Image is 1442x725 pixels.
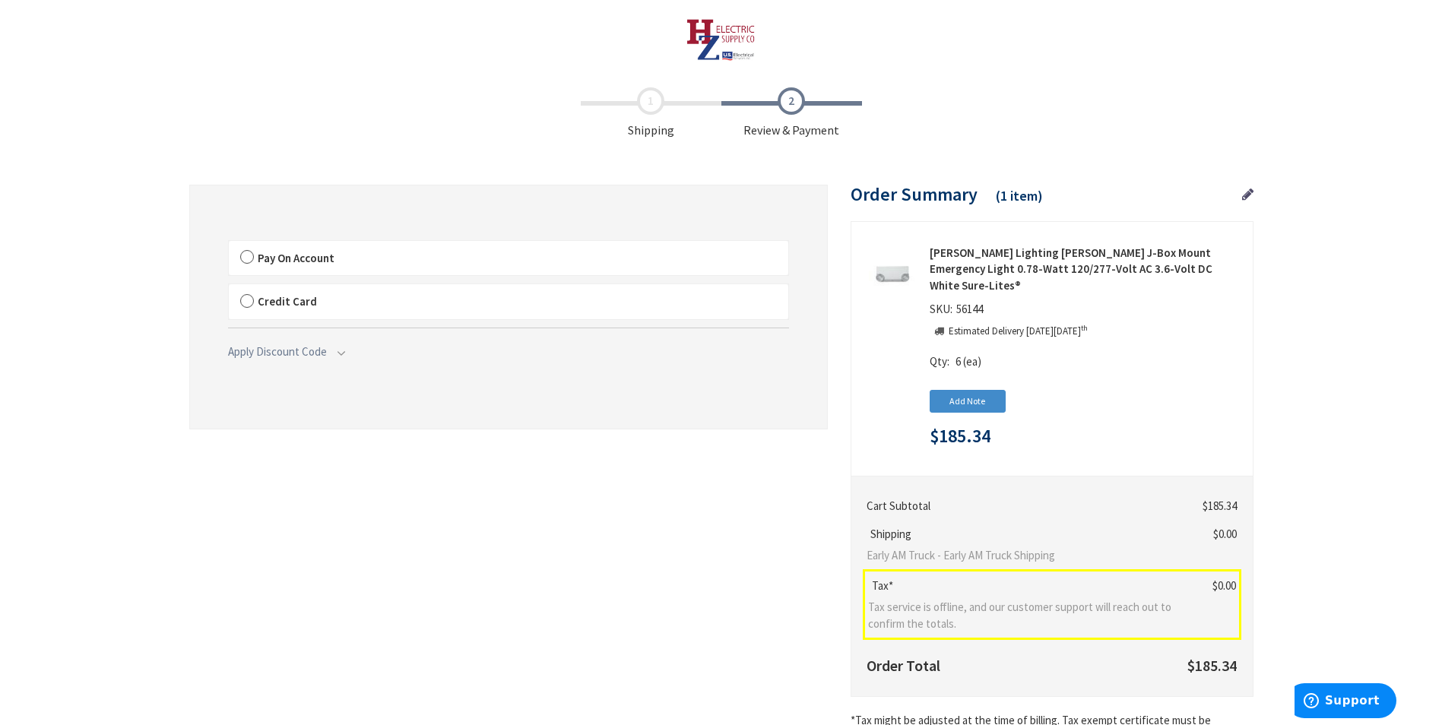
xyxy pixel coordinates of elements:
[686,19,756,61] img: HZ Electric Supply
[930,426,990,446] span: $185.34
[949,325,1088,339] p: Estimated Delivery [DATE][DATE]
[1203,499,1237,513] span: $185.34
[1187,656,1237,675] span: $185.34
[1295,683,1396,721] iframe: Opens a widget where you can find more information
[930,354,947,369] span: Qty
[952,302,987,316] span: 56144
[1213,527,1237,541] span: $0.00
[258,251,334,265] span: Pay On Account
[1081,323,1088,333] sup: th
[867,656,940,675] strong: Order Total
[228,344,327,359] span: Apply Discount Code
[721,87,862,139] span: Review & Payment
[864,492,1181,520] th: Cart Subtotal
[581,87,721,139] span: Shipping
[258,294,317,309] span: Credit Card
[851,182,978,206] span: Order Summary
[996,187,1043,204] span: (1 item)
[867,547,1175,563] span: Early AM Truck - Early AM Truck Shipping
[963,354,981,369] span: (ea)
[1212,578,1236,593] span: $0.00
[930,245,1241,293] strong: [PERSON_NAME] Lighting [PERSON_NAME] J-Box Mount Emergency Light 0.78-Watt 120/277-Volt AC 3.6-Vo...
[867,527,915,541] span: Shipping
[956,354,961,369] span: 6
[930,301,987,322] div: SKU:
[868,599,1176,632] span: Tax service is offline, and our customer support will reach out to confirm the totals.
[869,251,916,298] img: Cooper Lighting APEL J-Box Mount Emergency Light 0.78-Watt 120/277-Volt AC 3.6-Volt DC White Sure...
